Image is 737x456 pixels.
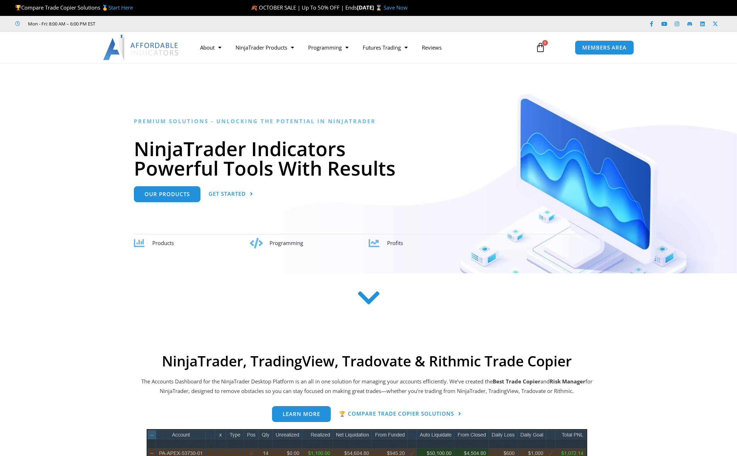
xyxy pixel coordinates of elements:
[16,5,21,10] img: 🏆
[283,411,320,417] span: Learn more
[301,39,356,56] a: Programming
[357,4,384,11] strong: [DATE] ⌛
[272,406,331,422] a: Learn more
[542,40,548,46] span: 0
[140,353,594,370] h2: NinjaTrader, TradingView, Tradovate & Rithmic Trade Copier
[228,39,301,56] a: NinjaTrader Products
[134,118,603,125] h6: Premium Solutions - Unlocking the Potential in NinjaTrader
[193,39,527,56] nav: Menu
[152,239,174,246] span: Products
[26,19,95,28] span: Mon - Fri: 8:00 AM – 6:00 PM EST
[387,239,403,246] span: Profits
[108,4,133,11] a: Start Here
[525,37,556,58] a: 0
[270,239,303,246] span: Programming
[15,4,133,11] span: Compare Trade Copier Solutions 🥇
[339,411,454,416] span: 🏆 Compare Trade Copier Solutions
[140,377,594,397] p: The Accounts Dashboard for the NinjaTrader Desktop Platform is an all in one solution for managin...
[103,35,179,60] img: LogoAI | Affordable Indicators – NinjaTrader
[134,139,603,178] h1: NinjaTrader Indicators Powerful Tools With Results
[582,45,627,50] span: MEMBERS AREA
[209,191,246,196] span: Get Started
[339,406,461,422] a: 🏆 Compare Trade Copier Solutions
[144,192,190,197] span: Our Products
[209,186,253,202] a: Get Started
[251,4,357,11] span: 🍂 OCTOBER SALE | Up To 50% OFF | Ends
[356,39,415,56] a: Futures Trading
[575,40,634,55] a: MEMBERS AREA
[415,39,449,56] a: Reviews
[550,378,585,385] strong: Risk Manager
[384,4,408,11] a: Save Now
[193,39,228,56] a: About
[493,378,540,385] b: Best Trade Copier
[134,186,200,202] a: Our Products
[105,20,211,27] iframe: Customer reviews powered by Trustpilot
